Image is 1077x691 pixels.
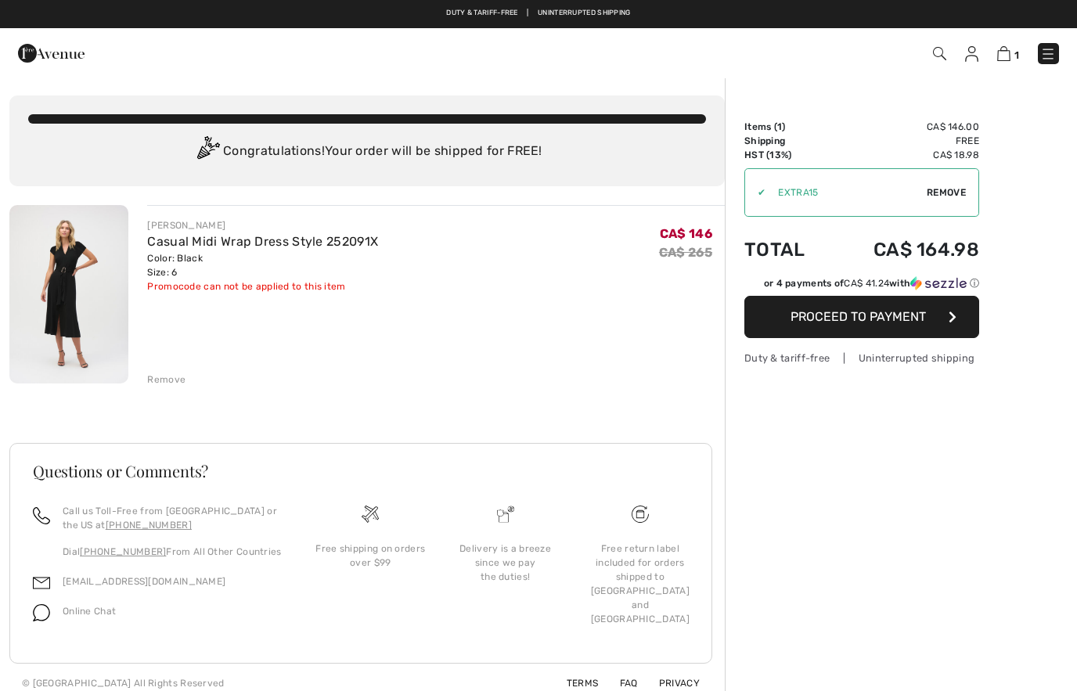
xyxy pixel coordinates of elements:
img: Sezzle [910,276,967,290]
div: Free shipping on orders over $99 [315,542,425,570]
td: Free [830,134,979,148]
button: Proceed to Payment [744,296,979,338]
span: CA$ 41.24 [844,278,889,289]
img: chat [33,604,50,621]
img: 1ère Avenue [18,38,85,69]
img: Free shipping on orders over $99 [362,506,379,523]
td: CA$ 18.98 [830,148,979,162]
img: Delivery is a breeze since we pay the duties! [497,506,514,523]
a: FAQ [601,678,638,689]
div: Color: Black Size: 6 [147,251,378,279]
div: © [GEOGRAPHIC_DATA] All Rights Reserved [22,676,225,690]
div: Delivery is a breeze since we pay the duties! [450,542,560,584]
a: [EMAIL_ADDRESS][DOMAIN_NAME] [63,576,225,587]
div: ✔ [745,185,765,200]
img: Search [933,47,946,60]
img: email [33,574,50,592]
td: Items ( ) [744,120,830,134]
span: Proceed to Payment [791,309,926,324]
span: CA$ 146 [660,226,712,241]
span: Remove [927,185,966,200]
a: 1 [997,44,1019,63]
div: Free return label included for orders shipped to [GEOGRAPHIC_DATA] and [GEOGRAPHIC_DATA] [585,542,695,626]
img: Casual Midi Wrap Dress Style 252091X [9,205,128,383]
span: 1 [1014,49,1019,61]
img: Shopping Bag [997,46,1010,61]
div: or 4 payments ofCA$ 41.24withSezzle Click to learn more about Sezzle [744,276,979,296]
td: CA$ 164.98 [830,223,979,276]
img: call [33,507,50,524]
p: Dial From All Other Countries [63,545,284,559]
td: HST (13%) [744,148,830,162]
a: Privacy [640,678,700,689]
div: Remove [147,372,186,387]
a: Casual Midi Wrap Dress Style 252091X [147,234,378,249]
a: Terms [548,678,599,689]
span: 1 [777,121,782,132]
img: Free shipping on orders over $99 [632,506,649,523]
a: 1ère Avenue [18,45,85,59]
div: or 4 payments of with [764,276,979,290]
td: Total [744,223,830,276]
img: Menu [1040,46,1056,62]
td: CA$ 146.00 [830,120,979,134]
h3: Questions or Comments? [33,463,689,479]
div: Promocode can not be applied to this item [147,279,378,293]
a: [PHONE_NUMBER] [106,520,192,531]
div: Duty & tariff-free | Uninterrupted shipping [744,351,979,365]
div: Congratulations! Your order will be shipped for FREE! [28,136,706,167]
a: [PHONE_NUMBER] [80,546,166,557]
img: Congratulation2.svg [192,136,223,167]
span: Online Chat [63,606,116,617]
div: [PERSON_NAME] [147,218,378,232]
td: Shipping [744,134,830,148]
input: Promo code [765,169,927,216]
s: CA$ 265 [659,245,712,260]
p: Call us Toll-Free from [GEOGRAPHIC_DATA] or the US at [63,504,284,532]
img: My Info [965,46,978,62]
